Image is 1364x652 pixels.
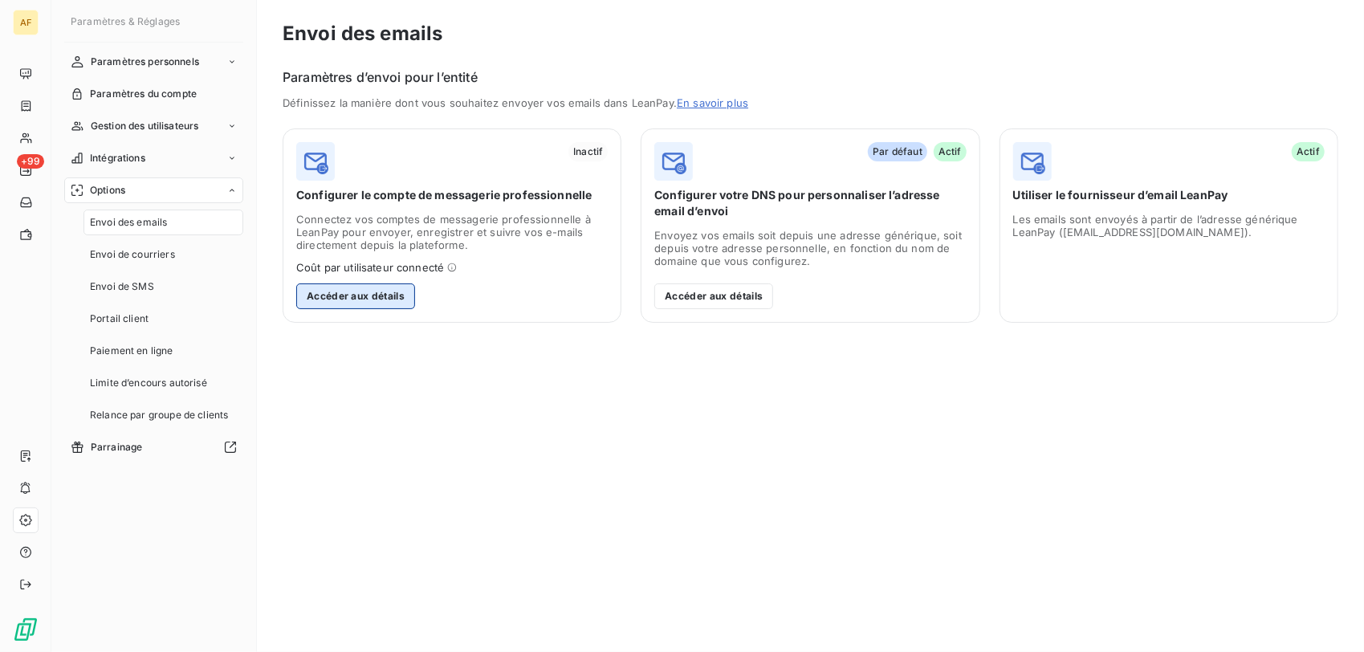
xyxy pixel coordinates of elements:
[13,10,39,35] div: AF
[90,312,149,326] span: Portail client
[83,274,243,300] a: Envoi de SMS
[1309,597,1348,636] iframe: Intercom live chat
[90,408,228,422] span: Relance par groupe de clients
[90,376,207,390] span: Limite d’encours autorisé
[83,210,243,235] a: Envoi des emails
[283,67,1338,87] h6: Paramètres d’envoi pour l’entité
[17,154,44,169] span: +99
[83,370,243,396] a: Limite d’encours autorisé
[934,142,967,161] span: Actif
[283,19,1338,48] h3: Envoi des emails
[83,306,243,332] a: Portail client
[568,142,608,161] span: Inactif
[64,434,243,460] a: Parrainage
[91,440,143,454] span: Parrainage
[654,283,773,309] button: Accéder aux détails
[868,142,927,161] span: Par défaut
[64,81,243,107] a: Paramètres du compte
[71,15,180,27] span: Paramètres & Réglages
[1013,213,1325,238] span: Les emails sont envoyés à partir de l’adresse générique LeanPay ([EMAIL_ADDRESS][DOMAIN_NAME]).
[296,261,444,274] span: Coût par utilisateur connecté
[90,183,125,198] span: Options
[90,87,197,101] span: Paramètres du compte
[91,55,199,69] span: Paramètres personnels
[654,229,966,267] span: Envoyez vos emails soit depuis une adresse générique, soit depuis votre adresse personnelle, en f...
[90,247,175,262] span: Envoi de courriers
[83,402,243,428] a: Relance par groupe de clients
[83,242,243,267] a: Envoi de courriers
[677,96,748,109] a: En savoir plus
[296,283,415,309] button: Accéder aux détails
[90,344,173,358] span: Paiement en ligne
[283,96,801,109] span: Définissez la manière dont vous souhaitez envoyer vos emails dans LeanPay.
[83,338,243,364] a: Paiement en ligne
[654,187,966,219] span: Configurer votre DNS pour personnaliser l’adresse email d’envoi
[296,213,608,274] span: Connectez vos comptes de messagerie professionnelle à LeanPay pour envoyer, enregistrer et suivre...
[90,151,145,165] span: Intégrations
[13,617,39,642] img: Logo LeanPay
[90,215,167,230] span: Envoi des emails
[91,119,199,133] span: Gestion des utilisateurs
[90,279,154,294] span: Envoi de SMS
[1292,142,1325,161] span: Actif
[296,187,608,203] span: Configurer le compte de messagerie professionnelle
[1013,187,1325,203] span: Utiliser le fournisseur d’email LeanPay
